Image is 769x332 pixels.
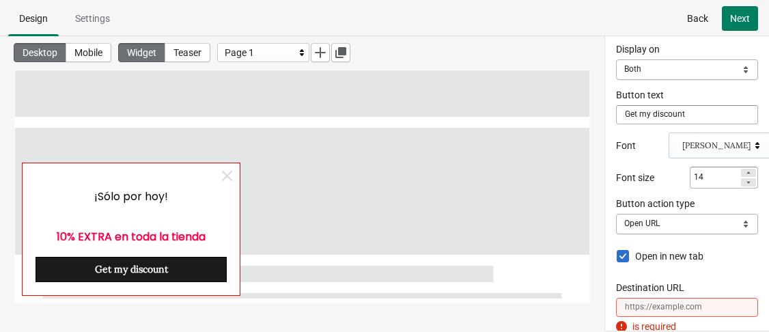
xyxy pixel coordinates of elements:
span: Font [616,140,636,151]
span: Destination URL [616,282,684,293]
span: Display on [616,44,660,55]
span: Button text [616,89,664,100]
button: Widget [118,43,165,62]
span: Mobile [74,47,102,58]
span: Widget [127,47,156,58]
button: Back [679,6,716,31]
div: [PERSON_NAME] [682,140,751,151]
span: Open in new tab [635,251,703,262]
iframe: widget [15,70,589,303]
span: Button action type [616,198,695,209]
span: Design [19,13,48,24]
span: Font size [616,172,654,183]
span: Back [687,13,708,24]
button: Desktop [14,43,66,62]
span: Teaser [173,47,201,58]
div: 10% EXTRA en toda la tienda [20,146,212,186]
button: Mobile [66,43,111,62]
button: Teaser [165,43,210,62]
span: Desktop [23,47,57,58]
input: https://example.com [616,298,758,317]
span: Settings [75,13,110,24]
button: Next [722,6,758,31]
div: ¡Sólo por hoy! [20,106,212,146]
input: 14 [690,168,739,187]
span: Next [730,13,750,24]
div: Page 1 [225,44,295,61]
